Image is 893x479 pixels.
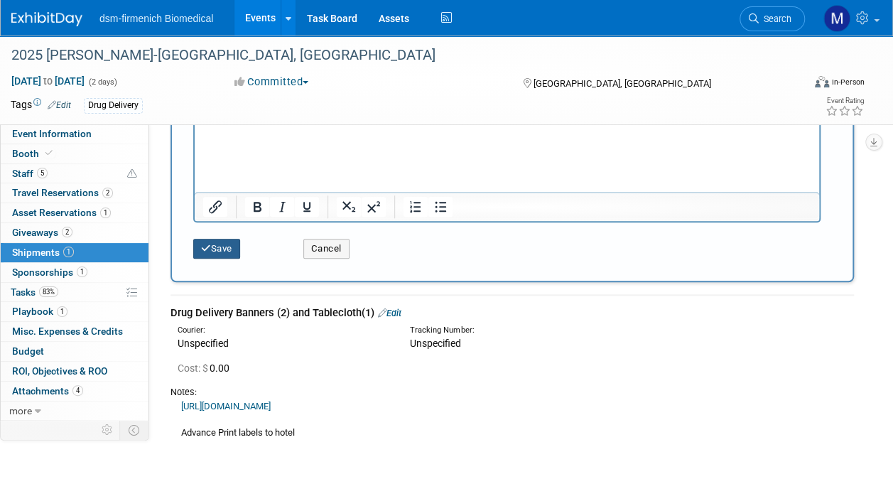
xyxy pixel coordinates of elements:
a: Playbook1 [1,302,148,321]
span: Budget [12,345,44,357]
a: Attachments4 [1,382,148,401]
button: Italic [270,197,294,217]
div: Courier: [178,325,389,336]
a: Staff5 [1,164,148,183]
span: 2 [62,227,72,237]
td: Personalize Event Tab Strip [95,421,120,439]
div: 2025 [PERSON_NAME]-[GEOGRAPHIC_DATA], [GEOGRAPHIC_DATA] [6,43,791,68]
body: Rich Text Area. Press ALT-0 for help. [8,6,617,90]
span: 0.00 [178,362,235,374]
span: Booth [12,148,55,159]
span: 4 [72,385,83,396]
span: Attachments [12,385,83,397]
span: Potential Scheduling Conflict -- at least one attendee is tagged in another overlapping event. [127,168,137,181]
a: Budget [1,342,148,361]
span: (2 days) [87,77,117,87]
span: Cost: $ [178,362,210,374]
td: Toggle Event Tabs [120,421,149,439]
span: 1 [77,267,87,277]
span: Unspecified [410,338,461,349]
span: Misc. Expenses & Credits [12,325,123,337]
button: Bold [245,197,269,217]
button: Underline [295,197,319,217]
span: Shipments [12,247,74,258]
div: Tracking Number: [410,325,679,336]
span: [GEOGRAPHIC_DATA], [GEOGRAPHIC_DATA] [534,78,711,89]
span: to [41,75,55,87]
span: more [9,405,32,416]
a: Booth [1,144,148,163]
span: Search [759,14,791,24]
a: Shipments1 [1,243,148,262]
span: Sponsorships [12,267,87,278]
span: ROI, Objectives & ROO [12,365,107,377]
div: Event Format [740,74,865,95]
span: 5 [37,168,48,178]
a: Search [740,6,805,31]
span: Asset Reservations [12,207,111,218]
div: Advance Print labels to hotel [171,399,854,440]
button: Numbered list [404,197,428,217]
a: Travel Reservations2 [1,183,148,203]
button: Cancel [303,239,350,259]
button: Save [193,239,240,259]
a: Edit [48,100,71,110]
span: Event Information [12,128,92,139]
span: 83% [39,286,58,297]
img: Melanie Davison [823,5,850,32]
button: Committed [229,75,314,90]
a: Asset Reservations1 [1,203,148,222]
button: Bullet list [428,197,453,217]
span: 1 [57,306,67,317]
span: dsm-firmenich Biomedical [99,13,213,24]
span: Staff [12,168,48,179]
span: 2 [102,188,113,198]
span: Playbook [12,306,67,317]
span: [DATE] [DATE] [11,75,85,87]
div: Drug Delivery [84,98,143,113]
img: Format-Inperson.png [815,76,829,87]
div: In-Person [831,77,865,87]
a: ROI, Objectives & ROO [1,362,148,381]
p: IMPORTANT DATES [9,6,617,20]
button: Superscript [362,197,386,217]
a: more [1,402,148,421]
a: Sponsorships1 [1,263,148,282]
td: Tags [11,97,71,114]
button: Subscript [337,197,361,217]
a: Tasks83% [1,283,148,302]
span: Travel Reservations [12,187,113,198]
p: [DATE]ADVANCE SHIPMENT RECEIVINGFirst day warehouse will begin receiving advance shipments withou... [9,20,617,90]
span: 1 [100,208,111,218]
span: Giveaways [12,227,72,238]
span: 1 [63,247,74,257]
img: ExhibitDay [11,12,82,26]
div: Unspecified [178,336,389,350]
button: Insert/edit link [203,197,227,217]
div: Event Rating [826,97,864,104]
a: Edit [378,308,401,318]
i: Booth reservation complete [45,149,53,157]
a: Misc. Expenses & Credits [1,322,148,341]
a: Giveaways2 [1,223,148,242]
div: Notes: [171,386,854,399]
div: Drug Delivery Banners (2) and Tablecloth(1) [171,306,854,321]
a: [URL][DOMAIN_NAME] [181,401,271,411]
a: Event Information [1,124,148,144]
span: Tasks [11,286,58,298]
